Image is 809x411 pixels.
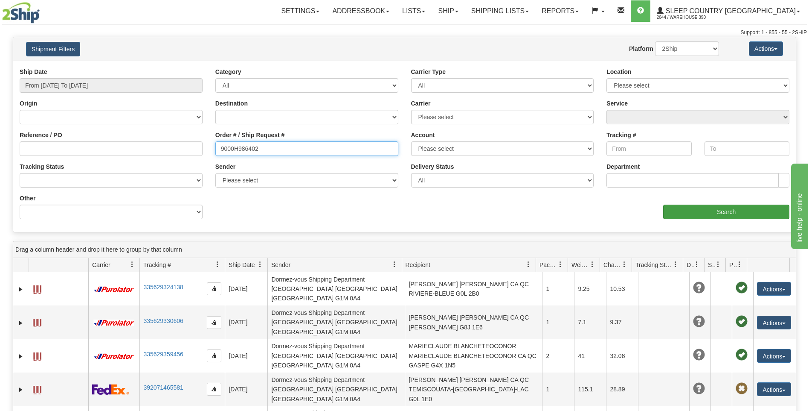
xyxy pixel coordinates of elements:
[143,284,183,291] a: 335629324138
[253,257,267,272] a: Ship Date filter column settings
[143,317,183,324] a: 335629330606
[606,68,631,76] label: Location
[225,272,267,305] td: [DATE]
[271,261,290,269] span: Sender
[215,99,248,108] label: Destination
[574,272,606,305] td: 9.25
[210,257,225,272] a: Tracking # filter column settings
[225,373,267,406] td: [DATE]
[405,305,542,339] td: [PERSON_NAME] [PERSON_NAME] CA QC [PERSON_NAME] G8J 1E6
[606,373,638,406] td: 28.89
[663,205,789,219] input: Search
[553,257,568,272] a: Packages filter column settings
[542,305,574,339] td: 1
[20,194,35,203] label: Other
[664,7,796,15] span: Sleep Country [GEOGRAPHIC_DATA]
[20,131,62,139] label: Reference / PO
[20,99,37,108] label: Origin
[574,305,606,339] td: 7.1
[13,241,796,258] div: grid grouping header
[2,29,807,36] div: Support: 1 - 855 - 55 - 2SHIP
[693,349,705,361] span: Unknown
[705,141,789,156] input: To
[267,339,405,373] td: Dormez-vous Shipping Department [GEOGRAPHIC_DATA] [GEOGRAPHIC_DATA] [GEOGRAPHIC_DATA] G1M 0A4
[574,339,606,373] td: 41
[33,282,41,295] a: Label
[215,68,241,76] label: Category
[542,373,574,406] td: 1
[708,261,715,269] span: Shipment Issues
[33,349,41,362] a: Label
[585,257,600,272] a: Weight filter column settings
[267,305,405,339] td: Dormez-vous Shipping Department [GEOGRAPHIC_DATA] [GEOGRAPHIC_DATA] [GEOGRAPHIC_DATA] G1M 0A4
[92,384,129,395] img: 2 - FedEx Express®
[736,316,748,328] span: Pickup Successfully created
[571,261,589,269] span: Weight
[606,305,638,339] td: 9.37
[207,316,221,329] button: Copy to clipboard
[92,353,136,360] img: 11 - Purolator
[92,261,110,269] span: Carrier
[215,162,235,171] label: Sender
[650,0,806,22] a: Sleep Country [GEOGRAPHIC_DATA] 2044 / Warehouse 390
[711,257,725,272] a: Shipment Issues filter column settings
[17,319,25,327] a: Expand
[693,282,705,294] span: Unknown
[606,99,628,108] label: Service
[603,261,621,269] span: Charge
[635,261,673,269] span: Tracking Status
[326,0,396,22] a: Addressbook
[606,131,636,139] label: Tracking #
[267,272,405,305] td: Dormez-vous Shipping Department [GEOGRAPHIC_DATA] [GEOGRAPHIC_DATA] [GEOGRAPHIC_DATA] G1M 0A4
[574,373,606,406] td: 115.1
[736,349,748,361] span: Pickup Successfully created
[606,141,691,156] input: From
[207,282,221,295] button: Copy to clipboard
[275,0,326,22] a: Settings
[405,339,542,373] td: MARIECLAUDE BLANCHETEOCONOR MARIECLAUDE BLANCHETEOCONOR CA QC GASPE G4X 1N5
[207,383,221,396] button: Copy to clipboard
[17,285,25,294] a: Expand
[465,0,535,22] a: Shipping lists
[143,351,183,358] a: 335629359456
[92,320,136,326] img: 11 - Purolator
[432,0,464,22] a: Ship
[17,385,25,394] a: Expand
[539,261,557,269] span: Packages
[33,382,41,396] a: Label
[405,373,542,406] td: [PERSON_NAME] [PERSON_NAME] CA QC TEMISCOUATA-[GEOGRAPHIC_DATA]-LAC G0L 1E0
[406,261,430,269] span: Recipient
[143,384,183,391] a: 392071465581
[606,162,640,171] label: Department
[521,257,536,272] a: Recipient filter column settings
[17,352,25,361] a: Expand
[617,257,632,272] a: Charge filter column settings
[225,339,267,373] td: [DATE]
[542,339,574,373] td: 2
[225,305,267,339] td: [DATE]
[757,349,791,363] button: Actions
[411,99,431,108] label: Carrier
[125,257,139,272] a: Carrier filter column settings
[657,13,721,22] span: 2044 / Warehouse 390
[411,131,435,139] label: Account
[20,68,47,76] label: Ship Date
[535,0,585,22] a: Reports
[20,162,64,171] label: Tracking Status
[757,282,791,296] button: Actions
[411,162,454,171] label: Delivery Status
[6,5,79,15] div: live help - online
[732,257,747,272] a: Pickup Status filter column settings
[215,131,285,139] label: Order # / Ship Request #
[143,261,171,269] span: Tracking #
[207,349,221,362] button: Copy to clipboard
[396,0,432,22] a: Lists
[606,272,638,305] td: 10.53
[411,68,446,76] label: Carrier Type
[267,373,405,406] td: Dormez-vous Shipping Department [GEOGRAPHIC_DATA] [GEOGRAPHIC_DATA] [GEOGRAPHIC_DATA] G1M 0A4
[387,257,402,272] a: Sender filter column settings
[33,315,41,329] a: Label
[92,286,136,293] img: 11 - Purolator
[693,316,705,328] span: Unknown
[736,282,748,294] span: Pickup Successfully created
